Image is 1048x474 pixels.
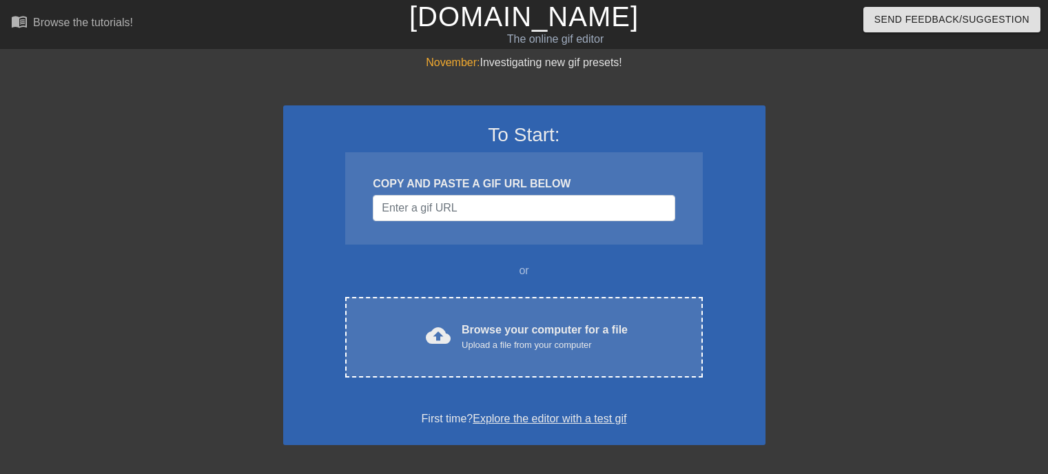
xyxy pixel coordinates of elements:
h3: To Start: [301,123,748,147]
button: Send Feedback/Suggestion [863,7,1040,32]
span: menu_book [11,13,28,30]
div: Investigating new gif presets! [283,54,766,71]
input: Username [373,195,675,221]
div: First time? [301,411,748,427]
div: Browse your computer for a file [462,322,628,352]
div: or [319,262,730,279]
div: The online gif editor [356,31,754,48]
a: Explore the editor with a test gif [473,413,626,424]
span: November: [426,56,480,68]
span: Send Feedback/Suggestion [874,11,1029,28]
div: Browse the tutorials! [33,17,133,28]
div: Upload a file from your computer [462,338,628,352]
div: COPY AND PASTE A GIF URL BELOW [373,176,675,192]
span: cloud_upload [426,323,451,348]
a: Browse the tutorials! [11,13,133,34]
a: [DOMAIN_NAME] [409,1,639,32]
